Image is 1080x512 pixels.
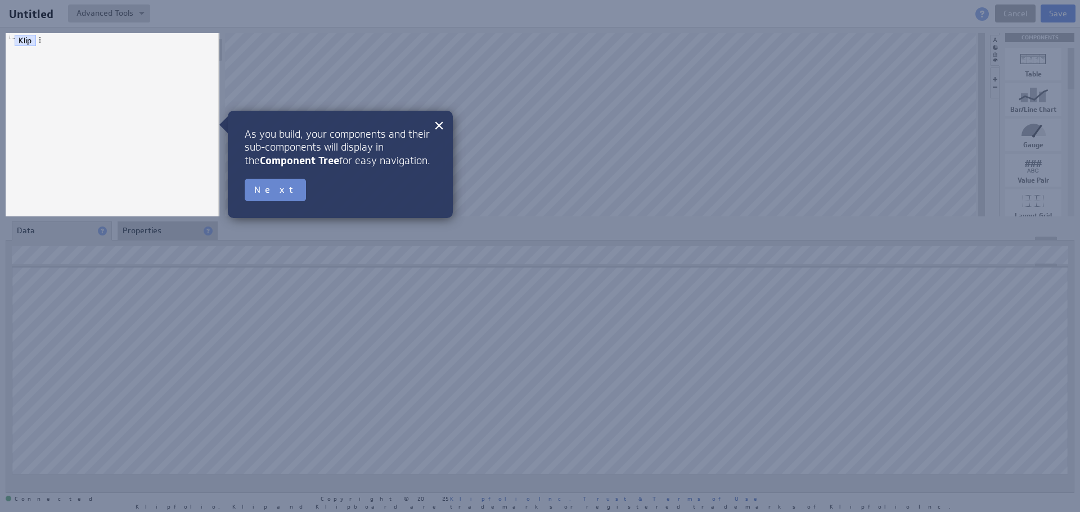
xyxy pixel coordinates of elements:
[339,154,430,167] span: for easy navigation.
[245,128,433,167] span: As you build, your components and their sub-components will display in the
[434,114,444,137] button: Close
[36,36,44,44] span: More actions
[245,179,306,201] button: Next
[15,35,36,46] a: Klip
[260,154,339,167] strong: Component Tree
